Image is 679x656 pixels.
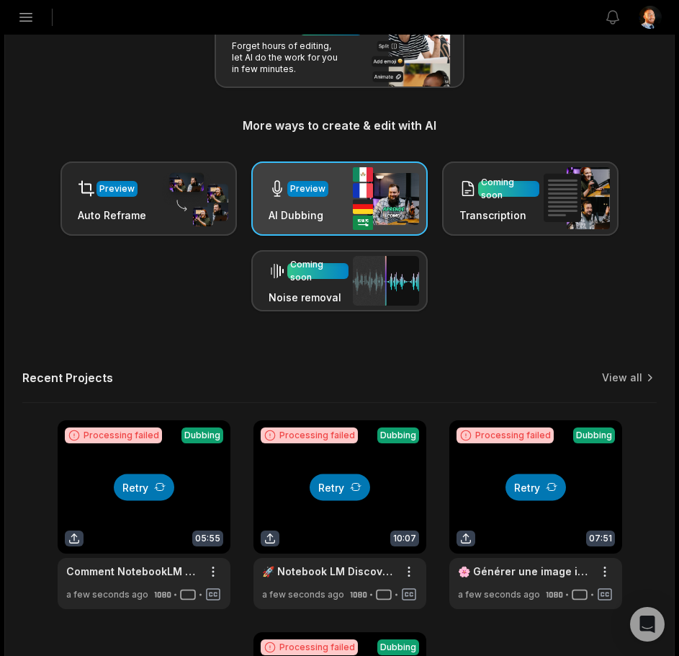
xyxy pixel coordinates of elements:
[505,474,566,500] button: Retry
[353,167,419,230] img: ai_dubbing.png
[99,182,135,195] div: Preview
[262,564,395,579] div: 🚀 Notebook LM Discovery Au-delà de la recherche, voici ce que personne ne vous montre !
[353,256,419,306] img: noise_removal.png
[290,182,325,195] div: Preview
[22,371,113,385] h2: Recent Projects
[162,171,228,227] img: auto_reframe.png
[602,371,642,385] a: View all
[66,564,199,579] div: Comment NotebookLM Peut Générer Tes Visuels d’IA Comme un Pro !
[269,290,349,305] h3: Noise removal
[630,607,665,642] div: Open Intercom Messenger
[458,564,590,579] div: 🌸 Générer une image inspirée du style Ghibli (années 80) avec l’IA – Tuto complet
[232,40,343,75] p: Forget hours of editing, let AI do the work for you in few minutes.
[78,208,146,223] h3: Auto Reframe
[290,258,346,284] div: Coming soon
[459,208,539,223] h3: Transcription
[22,117,657,134] h3: More ways to create & edit with AI
[481,176,536,202] div: Coming soon
[544,167,610,229] img: transcription.png
[269,208,328,223] h3: AI Dubbing
[310,474,370,500] button: Retry
[114,474,174,500] button: Retry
